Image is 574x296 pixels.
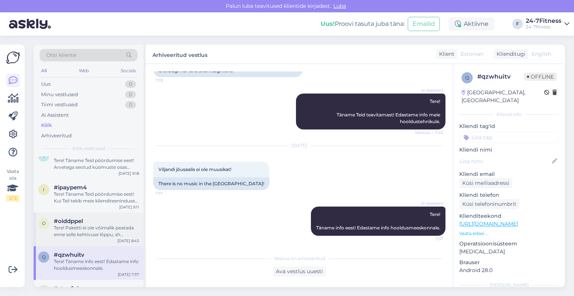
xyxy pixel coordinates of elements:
div: Kliendi info [459,111,559,118]
a: [URL][DOMAIN_NAME] [459,220,518,227]
span: 7:37 [415,236,443,242]
p: Brauser [459,259,559,266]
b: Uus! [321,20,335,27]
div: 24-7Fitness [526,18,561,24]
p: Kliendi nimi [459,146,559,154]
span: q [42,254,46,260]
div: 2 / 3 [6,195,19,202]
p: Klienditeekond [459,212,559,220]
span: Estonian [461,50,484,58]
p: Kliendi tag'id [459,122,559,130]
div: AI Assistent [41,112,69,119]
p: Vaata edasi ... [459,230,559,237]
div: Web [77,66,90,76]
a: 24-7Fitness24-7fitness [526,18,570,30]
div: F [512,19,523,29]
span: Otsi kliente [46,51,76,59]
div: There is no music in the [GEOGRAPHIC_DATA]! [153,177,269,190]
div: 0 [125,91,136,98]
div: [DATE] 9:11 [119,204,139,210]
div: Aktiivne [449,17,494,31]
div: Küsi meiliaadressi [459,178,512,188]
input: Lisa tag [459,132,559,143]
span: English [532,50,551,58]
p: Operatsioonisüsteem [459,240,559,248]
span: #ztpa6cbn [54,285,84,292]
div: Kõik [41,122,52,129]
span: Nähtud ✓ 7:40 [415,130,443,135]
div: Tere! Täname Teid pöördumise eest! Arvetega seotud küsimuste osas palume meiega ühendust [PERSON_... [54,157,139,171]
div: Küsi telefoninumbrit [459,199,519,209]
div: 0 [125,101,136,109]
div: # qzwhuitv [477,72,524,81]
span: AI Assistent [415,88,443,93]
div: Ava vestlus uuesti [273,266,326,277]
div: Klient [436,50,454,58]
span: 7:37 [155,190,183,196]
p: Kliendi email [459,170,559,178]
span: Luba [331,3,348,9]
div: Klienditugi [494,50,525,58]
span: o [42,220,46,226]
div: [GEOGRAPHIC_DATA], [GEOGRAPHIC_DATA] [462,89,544,104]
div: Minu vestlused [41,91,78,98]
div: Arhiveeritud [41,132,72,140]
div: Tere! Täname Teid pöördumise eest! Kui Teil tekib meie klienditeeninduse tööajal (iga päev 9-21) ... [54,191,139,204]
div: Uus [41,80,50,88]
span: q [465,75,469,80]
span: #qzwhuitv [54,251,84,258]
p: [MEDICAL_DATA] [459,248,559,256]
span: 7:39 [155,77,183,83]
span: Viljandi jõusaalis ei ole muusikat! [158,167,231,172]
span: #ipaypem4 [54,184,87,191]
div: All [40,66,48,76]
input: Lisa nimi [460,157,550,165]
div: Tere! Täname info eest! Edastame info hooldusmeeskonnale. [54,258,139,272]
div: Tiimi vestlused [41,101,78,109]
div: [DATE] 9:18 [118,171,139,176]
div: Proovi tasuta juba täna: [321,19,405,28]
span: Offline [524,73,557,81]
div: Tere! Paketti ei ole võimalik peatada enne selle kehtivuse lõppu, sh haiguse, puhkuse, elukoha va... [54,225,139,238]
div: [DATE] 7:37 [118,272,139,277]
span: Vestlus on arhiveeritud [274,255,325,262]
button: Emailid [408,17,440,31]
div: [DATE] 8:43 [117,238,139,244]
span: i [43,187,44,192]
div: Vaata siia [6,168,19,202]
label: Arhiveeritud vestlus [152,49,207,59]
div: [DATE] [153,142,445,149]
div: Socials [119,66,138,76]
img: Askly Logo [6,51,20,65]
span: Kõik vestlused [72,145,105,152]
div: 0 [125,80,136,88]
span: #oiddppel [54,218,83,225]
p: Android 28.0 [459,266,559,274]
span: AI Assistent [415,201,443,206]
div: 24-7fitness [526,24,561,30]
div: [PERSON_NAME] [459,282,559,289]
p: Kliendi telefon [459,191,559,199]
